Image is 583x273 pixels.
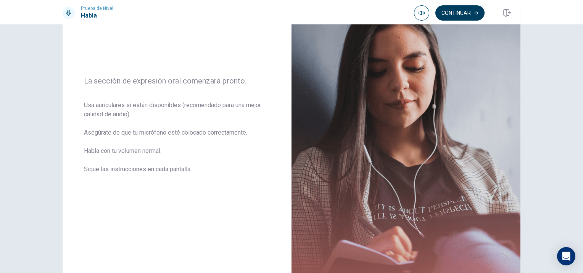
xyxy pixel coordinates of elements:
button: Continuar [435,5,485,21]
h1: Habla [81,11,113,20]
span: La sección de expresión oral comenzará pronto. [84,76,270,85]
div: Open Intercom Messenger [557,247,575,265]
span: Prueba de Nivel [81,6,113,11]
span: Usa auriculares si están disponibles (recomendado para una mejor calidad de audio). Asegúrate de ... [84,101,270,183]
